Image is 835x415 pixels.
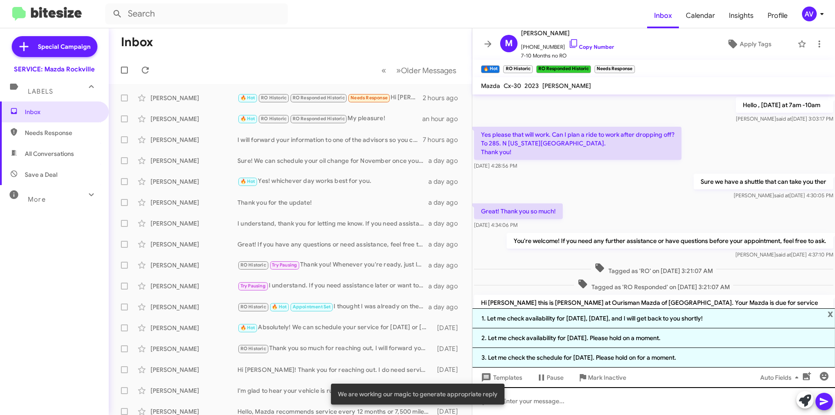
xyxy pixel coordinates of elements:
[679,3,722,28] a: Calendar
[734,192,833,199] span: [PERSON_NAME] [DATE] 4:30:05 PM
[150,115,237,123] div: [PERSON_NAME]
[479,370,522,385] span: Templates
[428,240,465,249] div: a day ago
[472,348,835,368] li: 3. Let me check the schedule for [DATE]. Please hold on for a moment.
[472,328,835,348] li: 2. Let me check availability for [DATE]. Please hold on a moment.
[571,370,633,385] button: Mark Inactive
[474,127,681,160] p: Yes please that will work. Can I plan a ride to work after dropping off? To 285. N [US_STATE][GEO...
[240,179,255,184] span: 🔥 Hot
[481,82,500,90] span: Mazda
[240,325,255,331] span: 🔥 Hot
[433,324,465,332] div: [DATE]
[12,36,97,57] a: Special Campaign
[150,344,237,353] div: [PERSON_NAME]
[428,303,465,311] div: a day ago
[423,94,465,102] div: 2 hours ago
[240,304,266,310] span: RO Historic
[735,251,833,258] span: [PERSON_NAME] [DATE] 4:37:10 PM
[507,233,833,249] p: You're welcome! If you need any further assistance or have questions before your appointment, fee...
[828,308,833,319] span: x
[261,95,287,101] span: RO Historic
[722,3,761,28] span: Insights
[240,95,255,101] span: 🔥 Hot
[237,198,428,207] div: Thank you for the update!
[377,61,461,79] nav: Page navigation example
[472,308,835,328] li: 1. Let me check availability for [DATE], [DATE], and I will get back to you shortly!
[428,261,465,270] div: a day ago
[521,28,614,38] span: [PERSON_NAME]
[272,304,287,310] span: 🔥 Hot
[237,386,433,395] div: I'm glad to hear your vehicle is running well! If you ever need assistance or have any maintenanc...
[351,95,387,101] span: Needs Response
[237,114,422,124] div: My pleasure!
[704,36,793,52] button: Apply Tags
[503,65,532,73] small: RO Historic
[753,370,809,385] button: Auto Fields
[547,370,564,385] span: Pause
[237,302,428,312] div: I thought I was already on the schedule for [DATE] at 11:15v
[591,263,716,275] span: Tagged as 'RO' on [DATE] 3:21:07 AM
[776,251,791,258] span: said at
[150,324,237,332] div: [PERSON_NAME]
[25,170,57,179] span: Save a Deal
[338,390,498,398] span: We are working our magic to generate appropriate reply
[237,260,428,270] div: Thank you! Whenever you're ready, just let me know, and we'll get you scheduled for service. Have...
[521,51,614,60] span: 7-10 Months no RO
[472,370,529,385] button: Templates
[428,219,465,228] div: a day ago
[647,3,679,28] span: Inbox
[25,149,74,158] span: All Conversations
[237,240,428,249] div: Great! If you have any questions or need assistance, feel free to ask!
[542,82,591,90] span: [PERSON_NAME]
[150,135,237,144] div: [PERSON_NAME]
[736,115,833,122] span: [PERSON_NAME] [DATE] 3:03:17 PM
[293,95,345,101] span: RO Responded Historic
[150,365,237,374] div: [PERSON_NAME]
[237,323,433,333] div: Absolutely! We can schedule your service for [DATE] or [DATE]. What time works best for you on th...
[240,346,266,351] span: RO Historic
[401,66,456,75] span: Older Messages
[25,108,99,116] span: Inbox
[694,174,833,189] p: Sure we have a shuttle that can take you ther
[150,156,237,165] div: [PERSON_NAME]
[237,365,433,374] div: Hi [PERSON_NAME]! Thank you for reaching out. I do need service and diagnostics. But honestly, th...
[568,44,614,50] a: Copy Number
[428,156,465,165] div: a day ago
[237,344,433,354] div: Thank you so much for reaching out, I will forward your information to one of the advisors so you...
[150,219,237,228] div: [PERSON_NAME]
[14,65,95,74] div: SERVICE: Mazda Rockville
[240,116,255,121] span: 🔥 Hot
[536,65,591,73] small: RO Responded Historic
[524,82,539,90] span: 2023
[504,82,521,90] span: Cx-30
[150,94,237,102] div: [PERSON_NAME]
[505,37,513,51] span: M
[521,38,614,51] span: [PHONE_NUMBER]
[474,222,518,228] span: [DATE] 4:34:06 PM
[293,304,331,310] span: Appointment Set
[433,365,465,374] div: [DATE]
[396,65,401,76] span: »
[240,283,266,289] span: Try Pausing
[474,162,517,169] span: [DATE] 4:28:56 PM
[760,370,802,385] span: Auto Fields
[423,135,465,144] div: 7 hours ago
[428,198,465,207] div: a day ago
[376,61,391,79] button: Previous
[595,65,635,73] small: Needs Response
[761,3,795,28] a: Profile
[391,61,461,79] button: Next
[422,115,465,123] div: an hour ago
[774,192,789,199] span: said at
[237,156,428,165] div: Sure! We can schedule your oil change for November once you reach 5K miles. Have a great day!
[28,196,46,203] span: More
[150,177,237,186] div: [PERSON_NAME]
[237,281,428,291] div: I understand. If you need assistance later or want to schedule the appointment, feel free to reac...
[150,303,237,311] div: [PERSON_NAME]
[381,65,386,76] span: «
[529,370,571,385] button: Pause
[795,7,825,21] button: AV
[776,115,792,122] span: said at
